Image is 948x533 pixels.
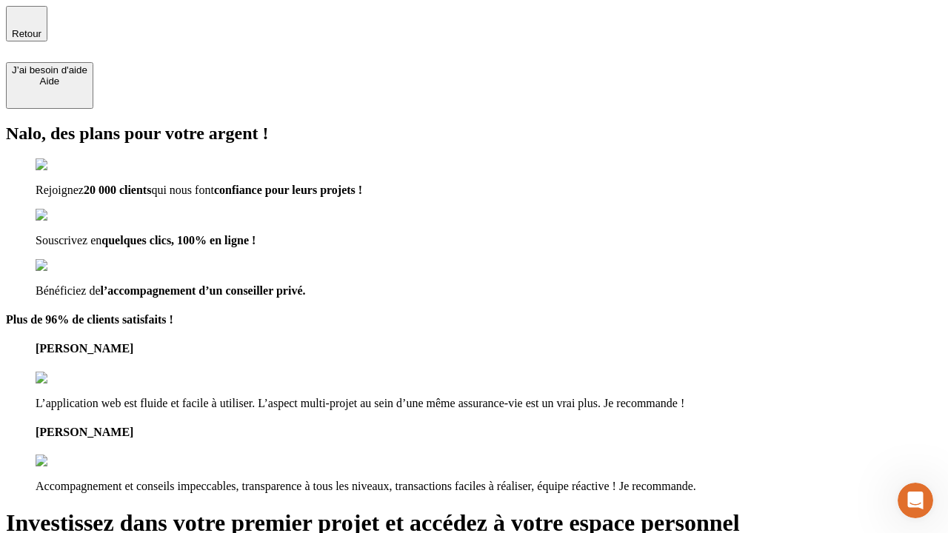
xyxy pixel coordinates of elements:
span: 20 000 clients [84,184,152,196]
h4: Plus de 96% de clients satisfaits ! [6,313,942,326]
p: Accompagnement et conseils impeccables, transparence à tous les niveaux, transactions faciles à r... [36,480,942,493]
span: Souscrivez en [36,234,101,247]
img: reviews stars [36,372,109,385]
img: checkmark [36,158,99,172]
h4: [PERSON_NAME] [36,342,942,355]
div: Aide [12,76,87,87]
span: Bénéficiez de [36,284,101,297]
img: checkmark [36,209,99,222]
p: L’application web est fluide et facile à utiliser. L’aspect multi-projet au sein d’une même assur... [36,397,942,410]
iframe: Intercom live chat [898,483,933,518]
span: Retour [12,28,41,39]
h4: [PERSON_NAME] [36,426,942,439]
button: Retour [6,6,47,41]
div: J’ai besoin d'aide [12,64,87,76]
span: l’accompagnement d’un conseiller privé. [101,284,306,297]
img: reviews stars [36,455,109,468]
img: checkmark [36,259,99,272]
span: quelques clics, 100% en ligne ! [101,234,256,247]
span: confiance pour leurs projets ! [214,184,362,196]
span: qui nous font [151,184,213,196]
button: J’ai besoin d'aideAide [6,62,93,109]
h2: Nalo, des plans pour votre argent ! [6,124,942,144]
span: Rejoignez [36,184,84,196]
